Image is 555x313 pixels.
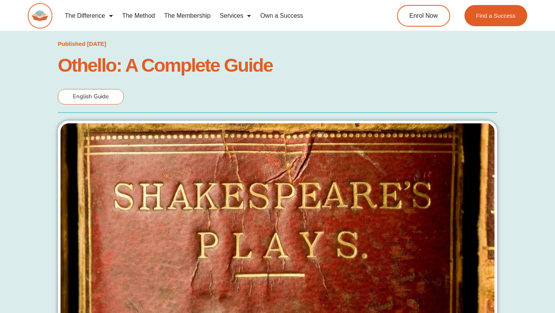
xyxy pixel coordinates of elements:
[58,40,86,47] span: Published
[464,5,527,26] a: Find a Success
[87,40,106,47] time: [DATE]
[60,7,368,25] nav: Menu
[397,5,450,27] a: Enrol Now
[58,57,497,74] h1: Othello: A Complete Guide
[118,7,160,25] a: The Method
[476,13,516,19] span: Find a Success
[73,93,109,100] span: English Guide
[409,13,438,19] span: Enrol Now
[256,7,308,25] a: Own a Success
[58,39,106,49] a: Published [DATE]
[60,7,118,25] a: The Difference
[215,7,256,25] a: Services
[160,7,215,25] a: The Membership
[423,226,555,313] iframe: Chat Widget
